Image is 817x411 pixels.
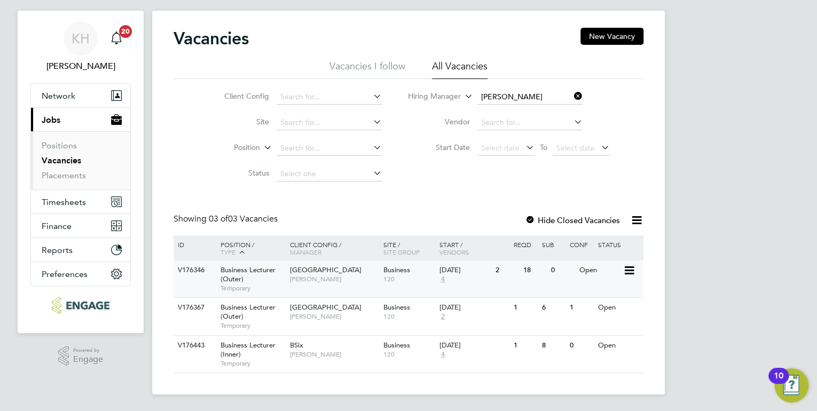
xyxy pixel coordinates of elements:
[408,143,470,152] label: Start Date
[383,265,410,274] span: Business
[539,336,567,355] div: 8
[439,266,490,275] div: [DATE]
[439,248,469,256] span: Vendors
[537,140,551,154] span: To
[221,359,285,368] span: Temporary
[383,312,434,321] span: 120
[221,265,276,283] span: Business Lecturer (Outer)
[209,214,278,224] span: 03 Vacancies
[175,235,213,254] div: ID
[42,269,88,279] span: Preferences
[42,170,86,180] a: Placements
[595,336,642,355] div: Open
[31,238,130,262] button: Reports
[221,341,276,359] span: Business Lecturer (Inner)
[567,298,595,318] div: 1
[31,108,130,131] button: Jobs
[175,298,213,318] div: V176367
[30,21,131,73] a: KH[PERSON_NAME]
[287,235,381,261] div: Client Config /
[42,140,77,151] a: Positions
[439,303,508,312] div: [DATE]
[209,214,228,224] span: 03 of
[277,115,382,130] input: Search for...
[511,235,539,254] div: Reqd
[42,221,72,231] span: Finance
[277,167,382,181] input: Select one
[525,215,620,225] label: Hide Closed Vacancies
[539,298,567,318] div: 6
[439,341,508,350] div: [DATE]
[175,260,213,280] div: V176346
[213,235,287,262] div: Position /
[595,235,642,254] div: Status
[383,303,410,312] span: Business
[106,21,127,56] a: 20
[42,197,86,207] span: Timesheets
[383,248,420,256] span: Site Group
[72,31,90,45] span: KH
[42,155,81,165] a: Vacancies
[492,260,520,280] div: 2
[119,25,132,38] span: 20
[221,321,285,330] span: Temporary
[290,341,303,350] span: BSix
[329,60,405,79] li: Vacancies I follow
[511,336,539,355] div: 1
[290,303,362,312] span: [GEOGRAPHIC_DATA]
[30,60,131,73] span: Kirsty Hanmore
[439,350,446,359] span: 4
[277,90,382,105] input: Search for...
[521,260,548,280] div: 18
[439,275,446,284] span: 4
[73,355,103,364] span: Engage
[290,275,378,283] span: [PERSON_NAME]
[221,303,276,321] span: Business Lecturer (Outer)
[381,235,437,261] div: Site /
[539,235,567,254] div: Sub
[774,368,808,402] button: Open Resource Center, 10 new notifications
[18,11,144,333] nav: Main navigation
[175,336,213,355] div: V176443
[290,248,321,256] span: Manager
[556,143,595,153] span: Select date
[580,28,643,45] button: New Vacancy
[290,350,378,359] span: [PERSON_NAME]
[208,117,269,127] label: Site
[31,190,130,214] button: Timesheets
[432,60,488,79] li: All Vacancies
[208,168,269,178] label: Status
[399,91,461,102] label: Hiring Manager
[277,141,382,156] input: Search for...
[221,284,285,293] span: Temporary
[577,260,623,280] div: Open
[31,214,130,238] button: Finance
[42,245,73,255] span: Reports
[383,341,410,350] span: Business
[567,235,595,254] div: Conf
[548,260,576,280] div: 0
[31,262,130,286] button: Preferences
[174,28,249,49] h2: Vacancies
[567,336,595,355] div: 0
[436,235,511,261] div: Start /
[208,91,269,101] label: Client Config
[408,117,470,127] label: Vendor
[477,90,583,105] input: Search for...
[52,297,109,314] img: ncclondon-logo-retina.png
[383,350,434,359] span: 120
[383,275,434,283] span: 120
[439,312,446,321] span: 2
[58,346,104,366] a: Powered byEngage
[481,143,520,153] span: Select date
[290,265,362,274] span: [GEOGRAPHIC_DATA]
[477,115,583,130] input: Search for...
[774,376,783,390] div: 10
[221,248,235,256] span: Type
[31,131,130,189] div: Jobs
[511,298,539,318] div: 1
[30,297,131,314] a: Go to home page
[31,84,130,107] button: Network
[42,115,60,125] span: Jobs
[595,298,642,318] div: Open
